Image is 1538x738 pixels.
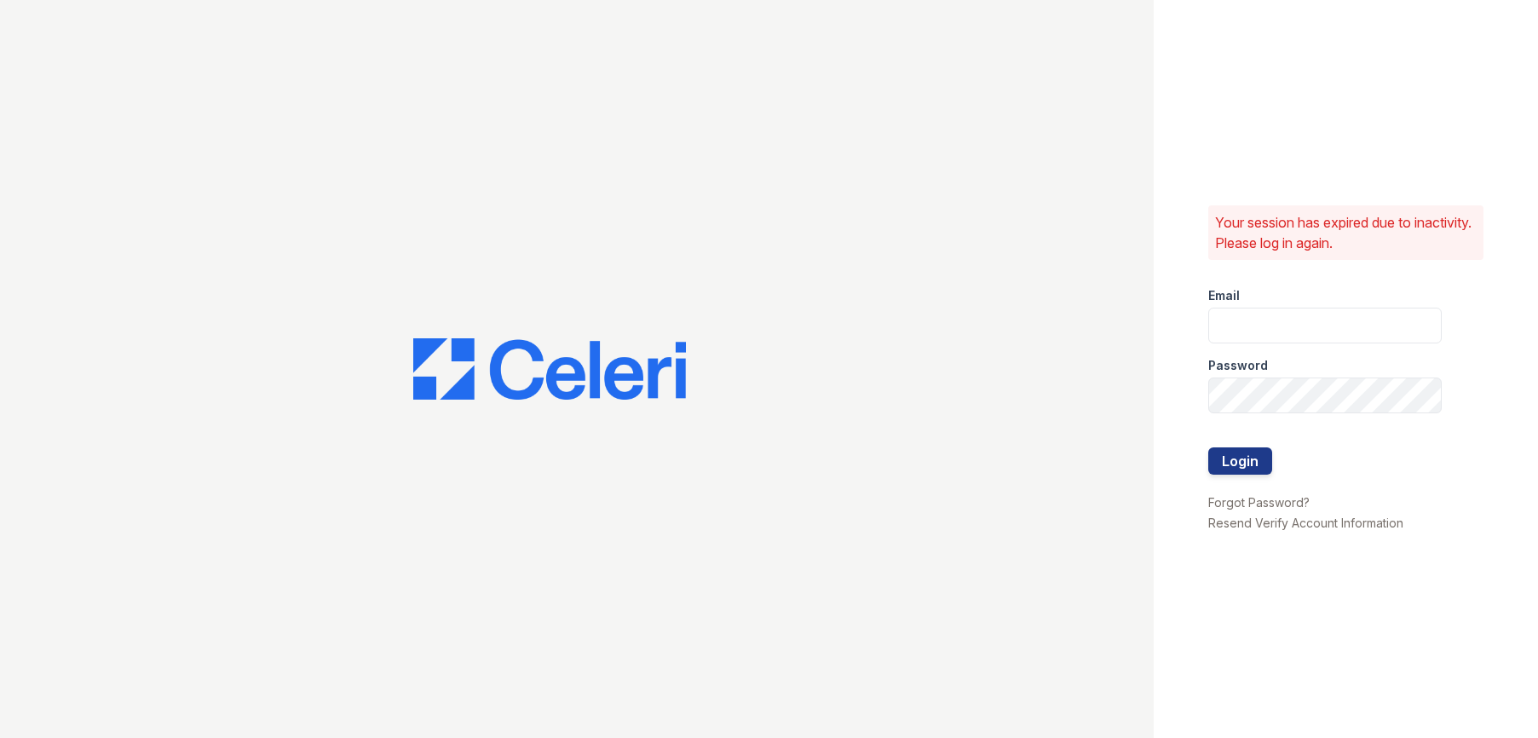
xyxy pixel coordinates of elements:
[1208,287,1240,304] label: Email
[1215,212,1477,253] p: Your session has expired due to inactivity. Please log in again.
[1208,447,1272,475] button: Login
[1208,516,1403,530] a: Resend Verify Account Information
[1208,495,1310,510] a: Forgot Password?
[413,338,686,400] img: CE_Logo_Blue-a8612792a0a2168367f1c8372b55b34899dd931a85d93a1a3d3e32e68fde9ad4.png
[1208,357,1268,374] label: Password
